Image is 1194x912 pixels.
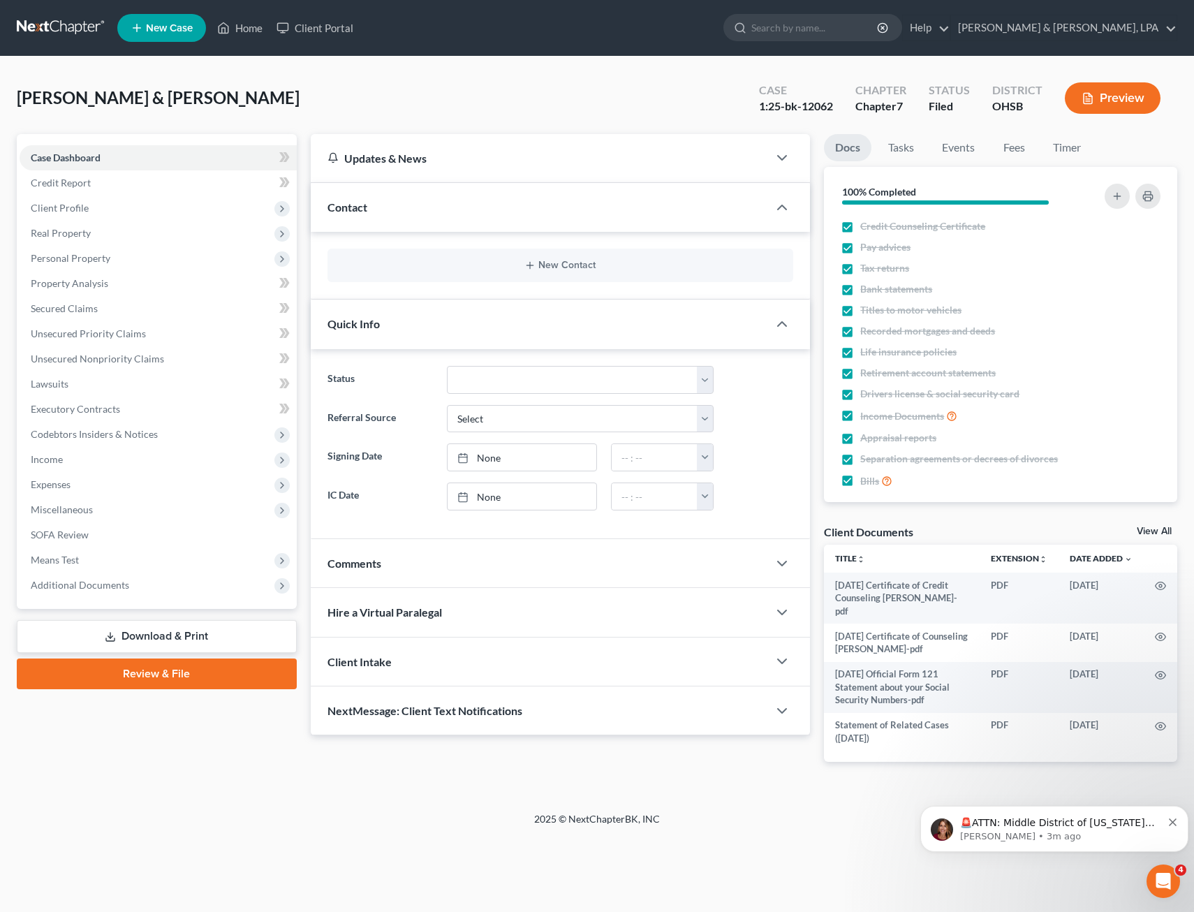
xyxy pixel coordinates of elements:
a: Unsecured Priority Claims [20,321,297,346]
span: NextMessage: Client Text Notifications [327,704,522,717]
span: Drivers license & social security card [860,387,1019,401]
a: None [448,483,596,510]
i: unfold_more [857,555,865,564]
div: Status [929,82,970,98]
span: New Case [146,23,193,34]
span: Means Test [31,554,79,566]
span: Expenses [31,478,71,490]
td: Statement of Related Cases ([DATE]) [824,713,980,751]
a: Executory Contracts [20,397,297,422]
td: PDF [980,662,1059,713]
i: expand_more [1124,555,1133,564]
span: Pay advices [860,240,911,254]
td: [DATE] Official Form 121 Statement about your Social Security Numbers-pdf [824,662,980,713]
a: Credit Report [20,170,297,196]
a: Tasks [877,134,925,161]
span: Bills [860,474,879,488]
span: Executory Contracts [31,403,120,415]
span: Client Intake [327,655,392,668]
a: Review & File [17,659,297,689]
span: Contact [327,200,367,214]
span: Credit Report [31,177,91,189]
td: [DATE] Certificate of Counseling [PERSON_NAME]-pdf [824,624,980,662]
span: Miscellaneous [31,503,93,515]
span: Bank statements [860,282,932,296]
a: Timer [1042,134,1092,161]
span: Appraisal reports [860,431,936,445]
a: Lawsuits [20,372,297,397]
span: SOFA Review [31,529,89,540]
input: -- : -- [612,444,698,471]
label: Referral Source [320,405,441,433]
a: Property Analysis [20,271,297,296]
span: 4 [1175,865,1186,876]
td: [DATE] [1059,624,1144,662]
label: Status [320,366,441,394]
a: Fees [992,134,1036,161]
div: Updates & News [327,151,752,166]
label: Signing Date [320,443,441,471]
span: Income [31,453,63,465]
span: Secured Claims [31,302,98,314]
span: Credit Counseling Certificate [860,219,985,233]
div: Filed [929,98,970,115]
input: Search by name... [751,15,879,41]
a: SOFA Review [20,522,297,547]
i: unfold_more [1039,555,1047,564]
iframe: Intercom notifications message [915,777,1194,874]
div: Case [759,82,833,98]
a: Client Portal [270,15,360,41]
td: PDF [980,713,1059,751]
div: 1:25-bk-12062 [759,98,833,115]
a: Events [931,134,986,161]
span: Case Dashboard [31,152,101,163]
div: Chapter [855,98,906,115]
a: Case Dashboard [20,145,297,170]
span: Personal Property [31,252,110,264]
span: Unsecured Nonpriority Claims [31,353,164,365]
a: View All [1137,527,1172,536]
span: Comments [327,557,381,570]
td: [DATE] [1059,573,1144,624]
span: Separation agreements or decrees of divorces [860,452,1058,466]
td: PDF [980,573,1059,624]
a: Extensionunfold_more [991,553,1047,564]
div: Client Documents [824,524,913,539]
div: Chapter [855,82,906,98]
span: Unsecured Priority Claims [31,328,146,339]
span: Tax returns [860,261,909,275]
a: Docs [824,134,871,161]
div: 2025 © NextChapterBK, INC [199,812,995,837]
span: Client Profile [31,202,89,214]
span: Property Analysis [31,277,108,289]
span: Codebtors Insiders & Notices [31,428,158,440]
a: Help [903,15,950,41]
button: New Contact [339,260,783,271]
span: Lawsuits [31,378,68,390]
button: Preview [1065,82,1160,114]
label: IC Date [320,483,441,510]
a: Titleunfold_more [835,553,865,564]
span: Real Property [31,227,91,239]
a: Unsecured Nonpriority Claims [20,346,297,372]
span: 7 [897,99,903,112]
a: None [448,444,596,471]
input: -- : -- [612,483,698,510]
span: Recorded mortgages and deeds [860,324,995,338]
a: Date Added expand_more [1070,553,1133,564]
td: [DATE] [1059,662,1144,713]
strong: 100% Completed [842,186,916,198]
span: Life insurance policies [860,345,957,359]
iframe: Intercom live chat [1147,865,1180,898]
div: District [992,82,1042,98]
span: Titles to motor vehicles [860,303,961,317]
span: [PERSON_NAME] & [PERSON_NAME] [17,87,300,108]
td: [DATE] Certificate of Credit Counseling [PERSON_NAME]-pdf [824,573,980,624]
a: Download & Print [17,620,297,653]
a: Secured Claims [20,296,297,321]
span: Hire a Virtual Paralegal [327,605,442,619]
